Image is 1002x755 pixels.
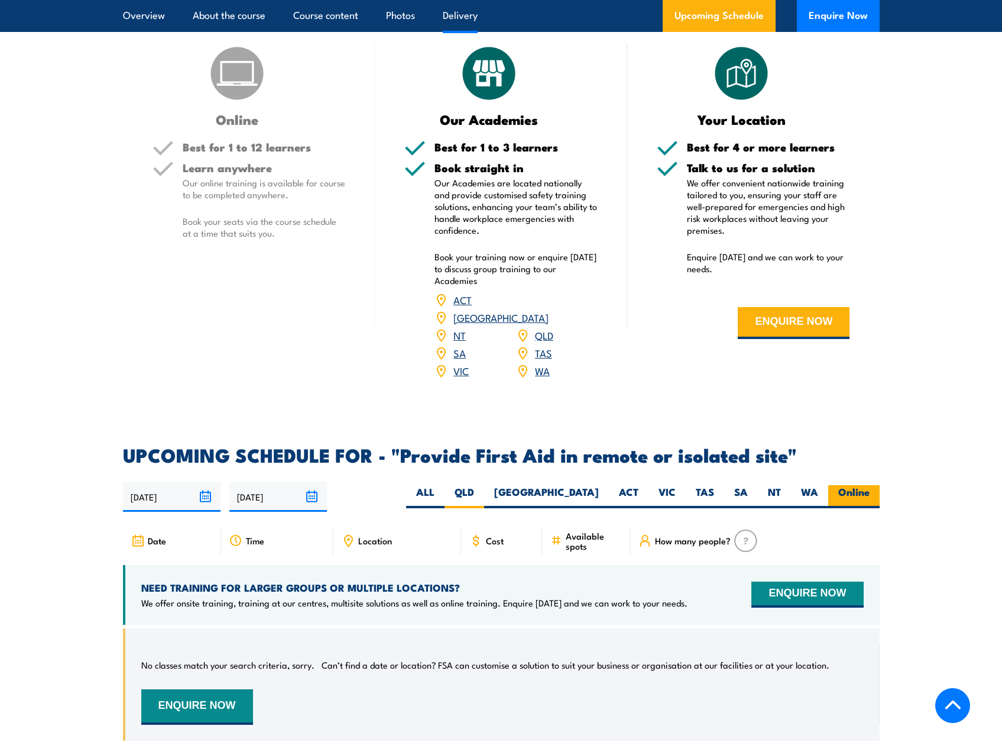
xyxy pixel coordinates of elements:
[453,346,466,360] a: SA
[141,597,688,609] p: We offer onsite training, training at our centres, multisite solutions as well as online training...
[153,112,322,126] h3: Online
[535,346,552,360] a: TAS
[229,482,327,512] input: To date
[123,482,220,512] input: From date
[183,215,346,239] p: Book your seats via the course schedule at a time that suits you.
[687,251,850,275] p: Enquire [DATE] and we can work to your needs.
[445,485,484,508] label: QLD
[141,581,688,594] h4: NEED TRAINING FOR LARGER GROUPS OR MULTIPLE LOCATIONS?
[404,112,574,126] h3: Our Academies
[609,485,648,508] label: ACT
[535,363,550,377] a: WA
[148,535,166,546] span: Date
[828,485,880,508] label: Online
[183,141,346,153] h5: Best for 1 to 12 learners
[183,177,346,201] p: Our online training is available for course to be completed anywhere.
[687,162,850,173] h5: Talk to us for a solution
[453,328,466,342] a: NT
[486,535,504,546] span: Cost
[183,162,346,173] h5: Learn anywhere
[434,141,598,153] h5: Best for 1 to 3 learners
[655,535,731,546] span: How many people?
[738,307,849,339] button: ENQUIRE NOW
[246,535,264,546] span: Time
[724,485,758,508] label: SA
[657,112,826,126] h3: Your Location
[322,659,829,671] p: Can’t find a date or location? FSA can customise a solution to suit your business or organisation...
[123,446,880,463] h2: UPCOMING SCHEDULE FOR - "Provide First Aid in remote or isolated site"
[434,177,598,236] p: Our Academies are located nationally and provide customised safety training solutions, enhancing ...
[453,363,469,377] a: VIC
[687,141,850,153] h5: Best for 4 or more learners
[141,689,253,725] button: ENQUIRE NOW
[358,535,392,546] span: Location
[141,659,314,671] p: No classes match your search criteria, sorry.
[648,485,686,508] label: VIC
[535,328,553,342] a: QLD
[453,292,472,306] a: ACT
[758,485,791,508] label: NT
[566,531,622,551] span: Available spots
[406,485,445,508] label: ALL
[686,485,724,508] label: TAS
[484,485,609,508] label: [GEOGRAPHIC_DATA]
[453,310,549,324] a: [GEOGRAPHIC_DATA]
[687,177,850,236] p: We offer convenient nationwide training tailored to you, ensuring your staff are well-prepared fo...
[434,251,598,286] p: Book your training now or enquire [DATE] to discuss group training to our Academies
[434,162,598,173] h5: Book straight in
[791,485,828,508] label: WA
[751,582,863,608] button: ENQUIRE NOW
